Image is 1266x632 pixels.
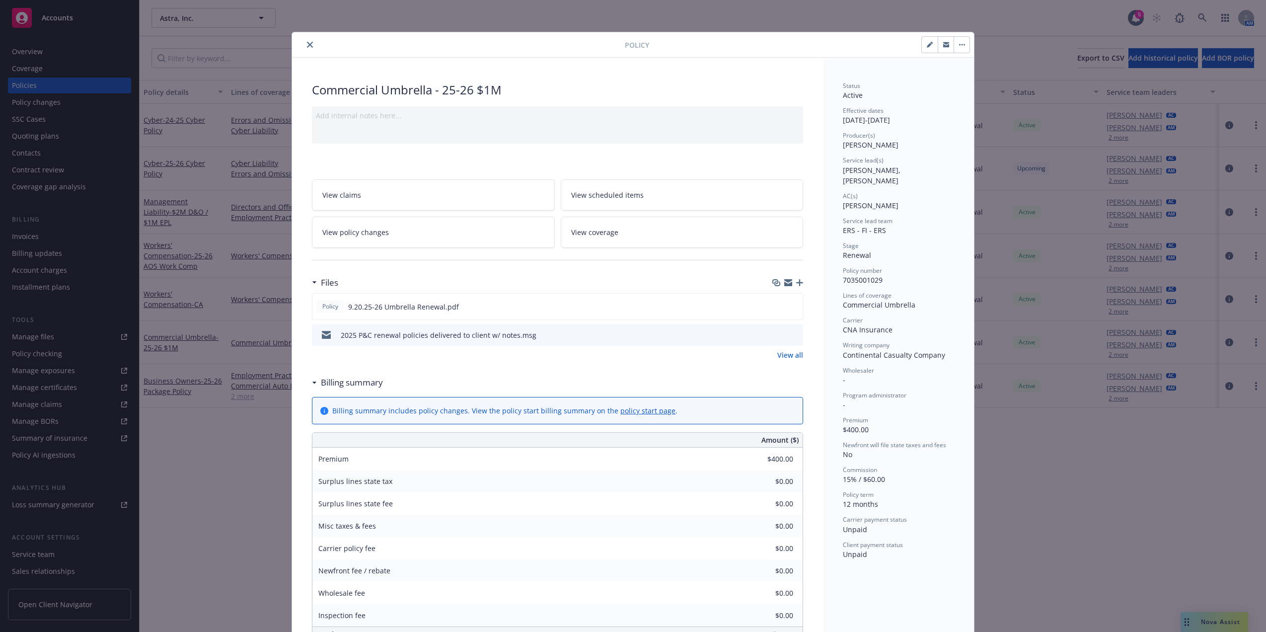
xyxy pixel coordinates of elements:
[735,496,799,511] input: 0.00
[318,566,390,575] span: Newfront fee / rebate
[318,454,349,464] span: Premium
[312,376,383,389] div: Billing summary
[735,563,799,578] input: 0.00
[843,106,954,125] div: [DATE] - [DATE]
[843,490,874,499] span: Policy term
[843,300,954,310] div: Commercial Umbrella
[321,276,338,289] h3: Files
[735,474,799,489] input: 0.00
[843,550,867,559] span: Unpaid
[318,476,392,486] span: Surplus lines state tax
[843,165,902,185] span: [PERSON_NAME], [PERSON_NAME]
[843,291,892,300] span: Lines of coverage
[843,416,868,424] span: Premium
[843,391,906,399] span: Program administrator
[843,441,946,449] span: Newfront will file state taxes and fees
[318,499,393,508] span: Surplus lines state fee
[843,192,858,200] span: AC(s)
[843,90,863,100] span: Active
[735,452,799,467] input: 0.00
[843,201,898,210] span: [PERSON_NAME]
[843,425,869,434] span: $400.00
[735,519,799,534] input: 0.00
[843,350,945,360] span: Continental Casualty Company
[735,586,799,601] input: 0.00
[332,405,677,416] div: Billing summary includes policy changes. View the policy start billing summary on the .
[843,375,845,385] span: -
[843,366,874,375] span: Wholesaler
[320,302,340,311] span: Policy
[321,376,383,389] h3: Billing summary
[790,302,799,312] button: preview file
[790,330,799,340] button: preview file
[318,611,366,620] span: Inspection fee
[322,227,389,237] span: View policy changes
[843,499,878,509] span: 12 months
[843,525,867,534] span: Unpaid
[843,515,907,524] span: Carrier payment status
[843,474,885,484] span: 15% / $60.00
[571,227,618,237] span: View coverage
[348,302,459,312] span: 9.20.25-26 Umbrella Renewal.pdf
[735,541,799,556] input: 0.00
[843,341,890,349] span: Writing company
[735,608,799,623] input: 0.00
[843,131,875,140] span: Producer(s)
[304,39,316,51] button: close
[843,466,877,474] span: Commission
[341,330,536,340] div: 2025 P&C renewal policies delivered to client w/ notes.msg
[312,179,555,211] a: View claims
[625,40,649,50] span: Policy
[561,179,804,211] a: View scheduled items
[843,140,898,150] span: [PERSON_NAME]
[774,302,782,312] button: download file
[843,325,893,334] span: CNA Insurance
[312,276,338,289] div: Files
[843,241,859,250] span: Stage
[843,275,883,285] span: 7035001029
[843,316,863,324] span: Carrier
[843,217,893,225] span: Service lead team
[571,190,644,200] span: View scheduled items
[843,226,886,235] span: ERS - FI - ERS
[318,588,365,598] span: Wholesale fee
[843,106,884,115] span: Effective dates
[774,330,782,340] button: download file
[843,156,884,164] span: Service lead(s)
[620,406,675,415] a: policy start page
[843,541,903,549] span: Client payment status
[777,350,803,360] a: View all
[761,435,799,445] span: Amount ($)
[843,400,845,409] span: -
[561,217,804,248] a: View coverage
[312,81,803,98] div: Commercial Umbrella - 25-26 $1M
[322,190,361,200] span: View claims
[843,81,860,90] span: Status
[843,450,852,459] span: No
[318,544,375,553] span: Carrier policy fee
[843,266,882,275] span: Policy number
[318,521,376,531] span: Misc taxes & fees
[316,110,799,121] div: Add internal notes here...
[843,250,871,260] span: Renewal
[312,217,555,248] a: View policy changes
